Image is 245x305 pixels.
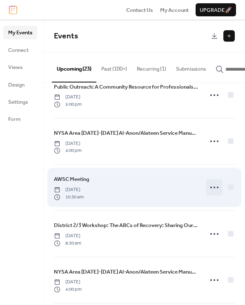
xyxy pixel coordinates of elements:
[54,268,198,276] span: NYSA Area [DATE]-[DATE] Al-Anon/Alateen Service Manual Study Group
[54,29,78,44] span: Events
[8,29,32,37] span: My Events
[54,232,81,240] span: [DATE]
[8,115,21,123] span: Form
[52,53,96,82] button: Upcoming (23)
[54,186,84,194] span: [DATE]
[54,101,82,108] span: 5:00 pm
[54,278,82,286] span: [DATE]
[126,6,153,14] a: Contact Us
[54,129,198,138] a: NYSA Area [DATE]-[DATE] Al-Anon/Alateen Service Manual Study Group
[8,46,29,54] span: Connect
[54,240,81,247] span: 8:30 am
[54,82,198,91] a: Public Outreach: A Community Resource for Professionals and Clients
[160,6,189,14] a: My Account
[54,94,82,101] span: [DATE]
[8,98,28,106] span: Settings
[54,286,82,293] span: 4:00 pm
[3,95,37,108] a: Settings
[54,129,198,137] span: NYSA Area [DATE]-[DATE] Al-Anon/Alateen Service Manual Study Group
[3,26,37,39] a: My Events
[54,194,84,201] span: 10:30 am
[3,43,37,56] a: Connect
[3,60,37,73] a: Views
[54,267,198,276] a: NYSA Area [DATE]-[DATE] Al-Anon/Alateen Service Manual Study Group
[54,175,89,184] a: AWSC Meeting
[54,221,198,230] a: District 2/3 Workshop: The ABCs of Recovery: Sharing Our Experience, Strength, & Hope
[54,147,82,154] span: 4:00 pm
[132,53,171,81] button: Recurring (1)
[3,78,37,91] a: Design
[9,5,17,14] img: logo
[196,3,236,16] button: Upgrade🚀
[200,6,232,14] span: Upgrade 🚀
[3,112,37,125] a: Form
[8,81,24,89] span: Design
[54,221,198,229] span: District 2/3 Workshop: The ABCs of Recovery: Sharing Our Experience, Strength, & Hope
[171,53,211,81] button: Submissions
[54,140,82,147] span: [DATE]
[54,175,89,183] span: AWSC Meeting
[96,53,132,81] button: Past (100+)
[8,63,22,71] span: Views
[54,83,198,91] span: Public Outreach: A Community Resource for Professionals and Clients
